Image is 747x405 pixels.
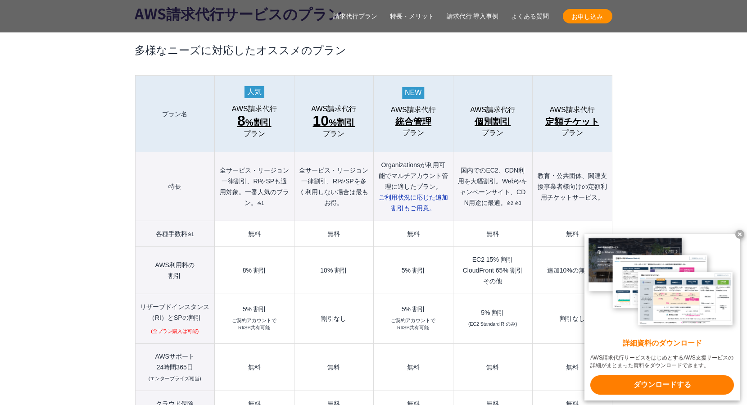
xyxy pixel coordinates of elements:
a: お申し込み [563,9,612,23]
span: 定額チケット [545,114,599,129]
th: Organizationsが利用可能でマルチアカウント管理に適したプラン。 [374,152,453,221]
a: 特長・メリット [390,12,434,21]
span: %割引 [237,114,272,130]
a: 請求代行 導入事例 [447,12,499,21]
small: (エンタープライズ相当) [149,376,201,381]
a: 詳細資料のダウンロード AWS請求代行サービスをはじめとするAWS支援サービスの詳細がまとまった資料をダウンロードできます。 ダウンロードする [584,234,740,400]
td: 無料 [374,221,453,247]
small: ※2 ※3 [507,200,521,206]
a: 請求代行プラン [333,12,377,21]
th: プラン名 [135,76,215,152]
small: ご契約アカウントで RI/SP共有可能 [391,317,435,332]
span: AWS請求代行 [391,106,436,114]
x-t: AWS請求代行サービスをはじめとするAWS支援サービスの詳細がまとまった資料をダウンロードできます。 [590,354,734,369]
th: 全サービス・リージョン一律割引、RIやSPを多く利用しない場合は最もお得。 [294,152,373,221]
a: AWS請求代行 8%割引 プラン [219,105,289,138]
th: AWSサポート 24時間365日 [135,343,215,391]
a: AWS請求代行 統合管理プラン [378,106,448,137]
span: 個別割引 [475,114,511,129]
h3: 多様なニーズに対応したオススメのプラン [135,42,612,57]
a: よくある質問 [512,12,549,21]
span: プラン [403,129,424,137]
td: 割引なし [533,294,612,344]
small: (全プラン購入は可能) [151,328,199,335]
td: 無料 [374,343,453,391]
td: 無料 [294,343,373,391]
th: 各種手数料 [135,221,215,247]
span: プラン [482,129,503,137]
th: 国内でのEC2、CDN利用を大幅割引。Webやキャンペーンサイト、CDN用途に最適。 [453,152,532,221]
td: 無料 [453,221,532,247]
div: 5% 割引 [458,309,528,316]
span: 10 [313,113,329,129]
span: プラン [323,130,344,138]
td: EC2 15% 割引 CloudFront 65% 割引 その他 [453,247,532,294]
a: AWS請求代行 個別割引プラン [458,106,528,137]
span: %割引 [313,114,355,130]
td: 追加10%の無料枠 [533,247,612,294]
span: プラン [244,130,265,138]
th: 全サービス・リージョン一律割引、RIやSPも適用対象。一番人気のプラン。 [215,152,294,221]
small: ご契約アカウントで RI/SP共有可能 [232,317,276,332]
small: (EC2 Standard RIのみ) [468,321,517,328]
span: 統合管理 [395,114,431,129]
th: 特長 [135,152,215,221]
th: AWS利用料の 割引 [135,247,215,294]
th: 教育・公共団体、関連支援事業者様向けの定額利用チケットサービス。 [533,152,612,221]
td: 無料 [533,343,612,391]
td: 5% 割引 [374,247,453,294]
span: プラン [561,129,583,137]
span: AWS請求代行 [470,106,515,114]
td: 無料 [215,221,294,247]
x-t: ダウンロードする [590,375,734,395]
td: 割引なし [294,294,373,344]
span: AWS請求代行 [311,105,356,113]
span: AWS請求代行 [232,105,277,113]
td: 無料 [533,221,612,247]
th: リザーブドインスタンス （RI）とSPの割引 [135,294,215,344]
small: ※1 [257,200,264,206]
span: 8 [237,113,245,129]
div: 5% 割引 [219,306,289,312]
td: 無料 [215,343,294,391]
a: AWS請求代行 定額チケットプラン [537,106,607,137]
small: ※1 [187,232,194,237]
span: お申し込み [563,12,612,21]
td: 無料 [453,343,532,391]
td: 8% 割引 [215,247,294,294]
x-t: 詳細資料のダウンロード [590,338,734,349]
a: AWS請求代行 10%割引プラン [299,105,369,138]
div: 5% 割引 [378,306,448,312]
td: 10% 割引 [294,247,373,294]
td: 無料 [294,221,373,247]
span: AWS請求代行 [550,106,595,114]
span: ご利用状況に応じた [379,194,448,212]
